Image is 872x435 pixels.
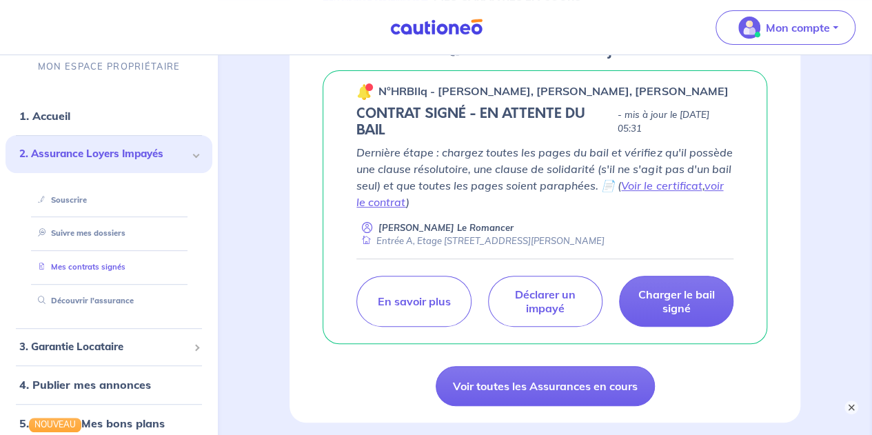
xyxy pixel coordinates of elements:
p: n°HRBIlq - [PERSON_NAME], [PERSON_NAME], [PERSON_NAME] [378,83,728,99]
a: En savoir plus [356,276,471,327]
div: Suivre mes dossiers [22,223,196,245]
div: Souscrire [22,189,196,212]
p: - mis à jour le [DATE] 05:31 [618,108,733,136]
a: Charger le bail signé [619,276,733,327]
p: Charger le bail signé [636,287,716,315]
div: state: CONTRACT-SIGNED, Context: NEW,MAYBE-CERTIFICATE,COLOCATION,LESSOR-DOCUMENTS [356,105,733,139]
div: Entrée A, Etage [STREET_ADDRESS][PERSON_NAME] [356,234,605,247]
img: 🔔 [356,83,373,100]
a: Mes contrats signés [32,262,125,272]
p: Mon compte [766,19,830,36]
h5: CONTRAT SIGNÉ - EN ATTENTE DU BAIL [356,105,612,139]
p: Déclarer un impayé [505,287,585,315]
p: Dernière étape : chargez toutes les pages du bail et vérifiez qu'il possède une clause résolutoir... [356,144,733,210]
a: 1. Accueil [19,109,70,123]
a: Voir toutes les Assurances en cours [436,366,655,406]
button: illu_account_valid_menu.svgMon compte [716,10,855,45]
div: 3. Garantie Locataire [6,334,212,361]
div: Découvrir l'assurance [22,290,196,312]
p: MON ESPACE PROPRIÉTAIRE [38,60,180,73]
div: Mes contrats signés [22,256,196,279]
a: Découvrir l'assurance [32,296,134,305]
p: En savoir plus [377,294,450,308]
p: [PERSON_NAME] Le Romancer [378,221,514,234]
img: illu_account_valid_menu.svg [738,17,760,39]
a: Souscrire [32,195,87,205]
button: × [844,401,858,414]
a: Suivre mes dossiers [32,229,125,239]
span: 2. Assurance Loyers Impayés [19,146,188,162]
div: 1. Accueil [6,102,212,130]
div: 2. Assurance Loyers Impayés [6,135,212,173]
a: 4. Publier mes annonces [19,378,151,392]
div: 4. Publier mes annonces [6,371,212,398]
img: Cautioneo [385,19,488,36]
span: 3. Garantie Locataire [19,339,188,355]
a: voir le contrat [356,179,723,209]
a: Déclarer un impayé [488,276,602,327]
a: Voir le certificat [621,179,702,192]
